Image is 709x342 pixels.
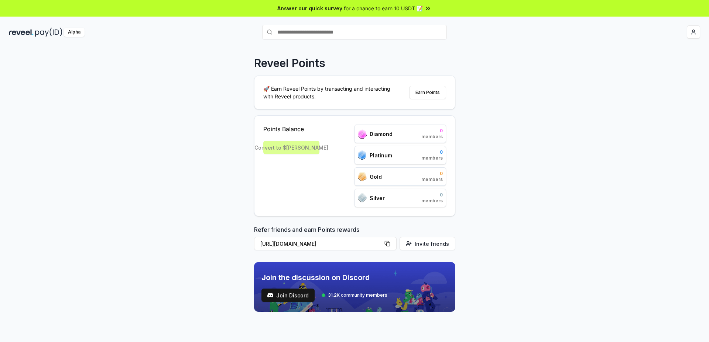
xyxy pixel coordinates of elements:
[35,28,62,37] img: pay_id
[358,193,367,203] img: ranks_icon
[409,86,446,99] button: Earn Points
[400,237,455,250] button: Invite friends
[358,129,367,139] img: ranks_icon
[254,56,325,70] p: Reveel Points
[421,171,443,177] span: 0
[370,173,382,181] span: Gold
[421,149,443,155] span: 0
[276,292,309,299] span: Join Discord
[277,4,342,12] span: Answer our quick survey
[261,272,387,283] span: Join the discussion on Discord
[263,85,396,100] p: 🚀 Earn Reveel Points by transacting and interacting with Reveel products.
[358,150,367,160] img: ranks_icon
[421,155,443,161] span: members
[9,28,34,37] img: reveel_dark
[261,289,315,302] button: Join Discord
[261,289,315,302] a: testJoin Discord
[421,177,443,182] span: members
[267,292,273,298] img: test
[254,225,455,253] div: Refer friends and earn Points rewards
[328,292,387,298] span: 31.2K community members
[421,128,443,134] span: 0
[254,237,397,250] button: [URL][DOMAIN_NAME]
[421,192,443,198] span: 0
[64,28,85,37] div: Alpha
[358,172,367,181] img: ranks_icon
[254,262,455,312] img: discord_banner
[415,240,449,248] span: Invite friends
[344,4,423,12] span: for a chance to earn 10 USDT 📝
[263,125,319,133] span: Points Balance
[421,134,443,140] span: members
[370,151,392,159] span: Platinum
[370,130,393,138] span: Diamond
[370,194,385,202] span: Silver
[421,198,443,204] span: members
